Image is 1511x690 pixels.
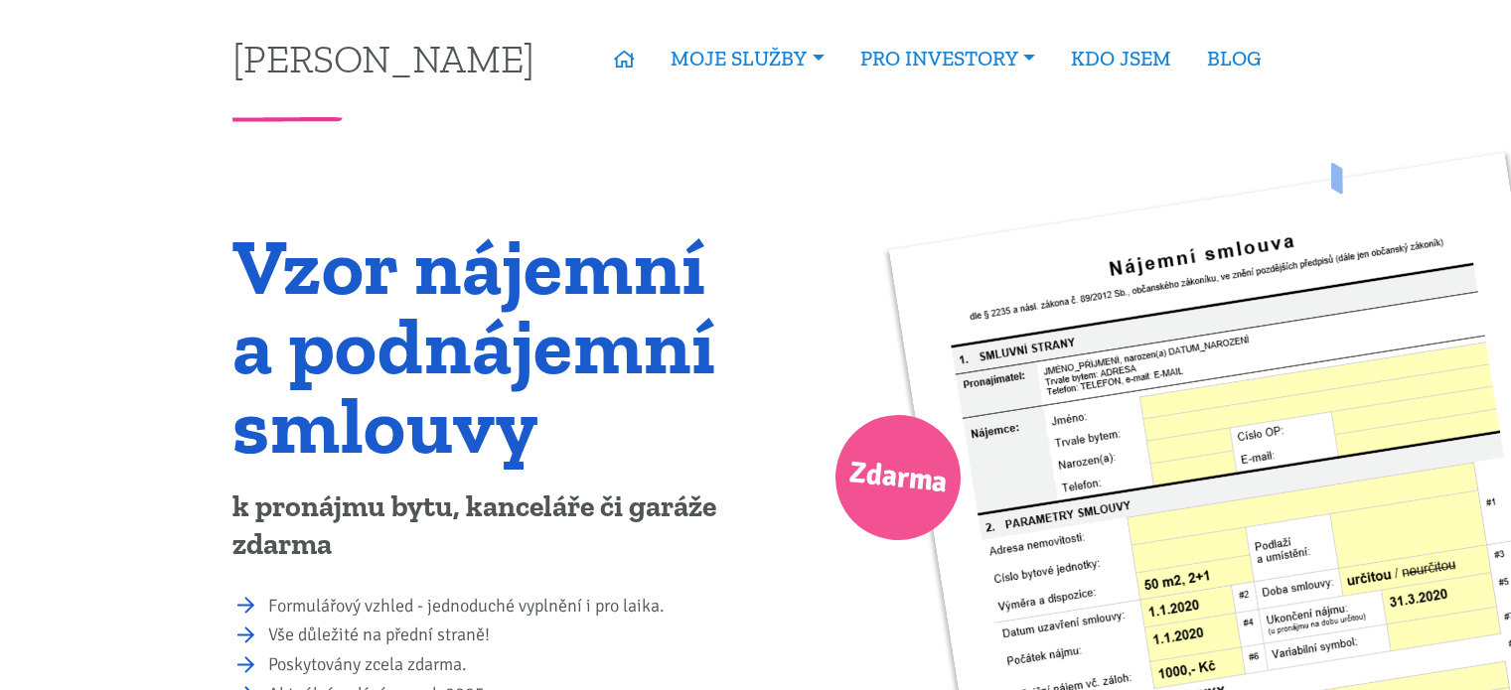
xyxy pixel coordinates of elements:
a: KDO JSEM [1053,36,1189,81]
li: Vše důležité na přední straně! [268,621,742,649]
a: PRO INVESTORY [842,36,1053,81]
span: Zdarma [846,447,950,509]
a: [PERSON_NAME] [232,39,534,77]
li: Poskytovány zcela zdarma. [268,651,742,679]
p: k pronájmu bytu, kanceláře či garáže zdarma [232,488,742,564]
li: Formulářový vzhled - jednoduché vyplnění i pro laika. [268,593,742,621]
h1: Vzor nájemní a podnájemní smlouvy [232,226,742,465]
a: MOJE SLUŽBY [653,36,841,81]
a: BLOG [1189,36,1279,81]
